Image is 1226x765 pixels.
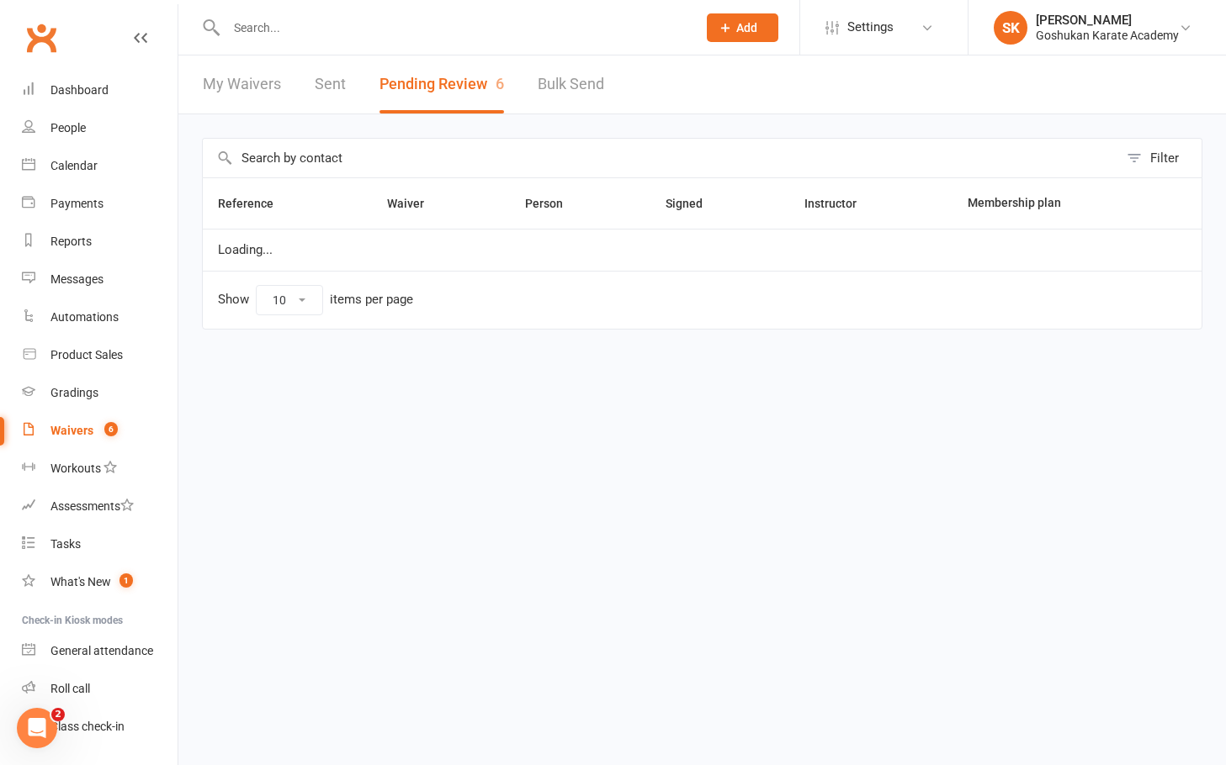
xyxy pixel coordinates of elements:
a: Product Sales [22,336,178,374]
div: Assessments [50,499,134,513]
div: Roll call [50,682,90,695]
div: Payments [50,197,103,210]
a: My Waivers [203,55,281,113]
a: Gradings [22,374,178,412]
div: Waivers [50,424,93,437]
div: Automations [50,310,119,324]
input: Search by contact [203,139,1118,177]
div: People [50,121,86,135]
button: Signed [666,193,721,214]
div: Product Sales [50,348,123,361]
a: Clubworx [20,17,62,59]
span: 6 [496,75,504,92]
span: Add [736,21,757,34]
a: Dashboard [22,71,178,109]
a: Waivers 6 [22,412,178,450]
a: Tasks [22,525,178,563]
a: Messages [22,261,178,298]
button: Waiver [387,193,443,214]
span: Person [525,197,581,210]
div: [PERSON_NAME] [1036,13,1179,28]
a: People [22,109,178,147]
div: Tasks [50,537,81,551]
div: Dashboard [50,83,109,97]
button: Reference [218,193,292,214]
a: Bulk Send [538,55,604,113]
span: Reference [218,197,292,210]
a: Roll call [22,670,178,708]
div: items per page [330,293,413,307]
a: Workouts [22,450,178,488]
button: Filter [1118,139,1202,177]
a: Payments [22,185,178,223]
div: SK [994,11,1027,45]
a: Assessments [22,488,178,525]
div: Reports [50,235,92,248]
span: Settings [847,8,894,46]
th: Membership plan [953,178,1153,229]
a: Calendar [22,147,178,185]
a: Reports [22,223,178,261]
span: Waiver [387,197,443,210]
a: Sent [315,55,346,113]
div: Show [218,285,413,315]
button: Add [707,13,778,42]
span: 6 [104,422,118,436]
input: Search... [221,16,685,40]
span: 2 [51,708,65,721]
span: Instructor [804,197,875,210]
div: Filter [1150,148,1179,168]
a: What's New1 [22,563,178,601]
td: Loading... [203,229,1202,271]
button: Pending Review6 [379,55,504,113]
span: 1 [119,573,133,588]
div: Workouts [50,462,101,475]
a: General attendance kiosk mode [22,632,178,670]
div: Goshukan Karate Academy [1036,28,1179,43]
span: Signed [666,197,721,210]
div: Gradings [50,386,98,399]
div: Calendar [50,159,98,172]
div: General attendance [50,644,153,657]
button: Instructor [804,193,875,214]
a: Class kiosk mode [22,708,178,746]
div: Class check-in [50,720,125,733]
button: Person [525,193,581,214]
div: What's New [50,575,111,588]
a: Automations [22,298,178,336]
iframe: Intercom live chat [17,708,57,748]
div: Messages [50,272,103,286]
